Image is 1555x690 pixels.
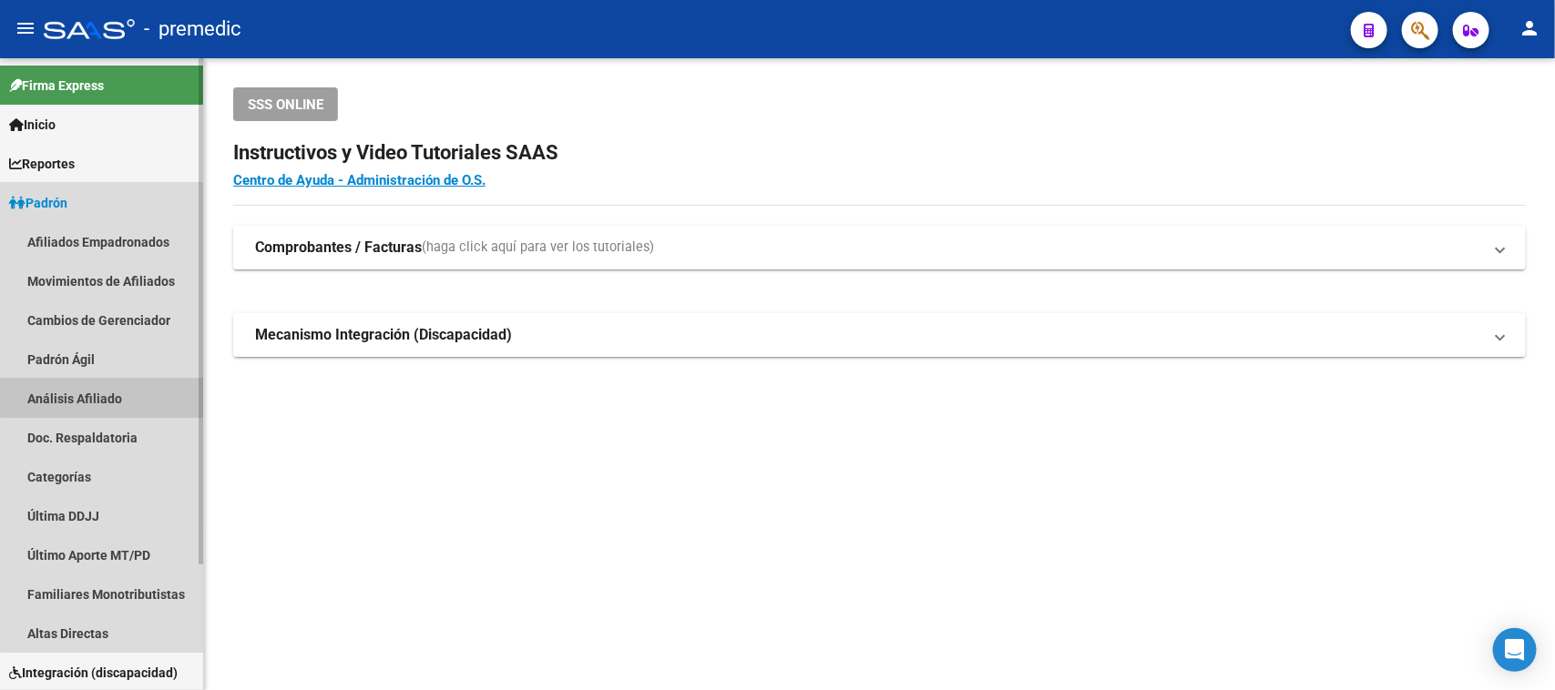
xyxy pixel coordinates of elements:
[1519,17,1540,39] mat-icon: person
[233,136,1526,170] h2: Instructivos y Video Tutoriales SAAS
[1493,628,1537,672] div: Open Intercom Messenger
[9,154,75,174] span: Reportes
[233,87,338,121] button: SSS ONLINE
[15,17,36,39] mat-icon: menu
[144,9,241,49] span: - premedic
[9,115,56,135] span: Inicio
[422,238,654,258] span: (haga click aquí para ver los tutoriales)
[233,172,486,188] a: Centro de Ayuda - Administración de O.S.
[9,663,178,683] span: Integración (discapacidad)
[9,193,67,213] span: Padrón
[233,313,1526,357] mat-expansion-panel-header: Mecanismo Integración (Discapacidad)
[9,76,104,96] span: Firma Express
[233,226,1526,269] mat-expansion-panel-header: Comprobantes / Facturas(haga click aquí para ver los tutoriales)
[248,96,323,113] span: SSS ONLINE
[255,325,512,345] strong: Mecanismo Integración (Discapacidad)
[255,238,422,258] strong: Comprobantes / Facturas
